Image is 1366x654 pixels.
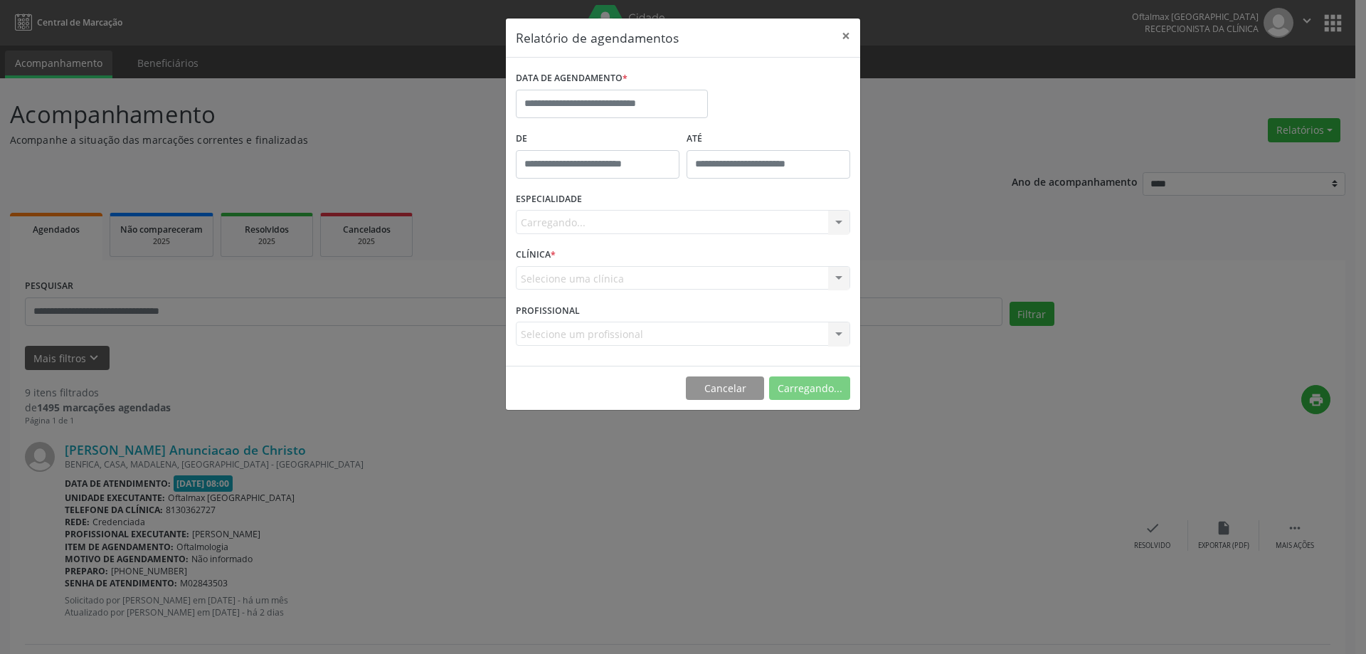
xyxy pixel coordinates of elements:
[687,128,850,150] label: ATÉ
[516,189,582,211] label: ESPECIALIDADE
[769,376,850,401] button: Carregando...
[516,244,556,266] label: CLÍNICA
[516,128,679,150] label: De
[516,68,628,90] label: DATA DE AGENDAMENTO
[686,376,764,401] button: Cancelar
[832,19,860,53] button: Close
[516,300,580,322] label: PROFISSIONAL
[516,28,679,47] h5: Relatório de agendamentos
